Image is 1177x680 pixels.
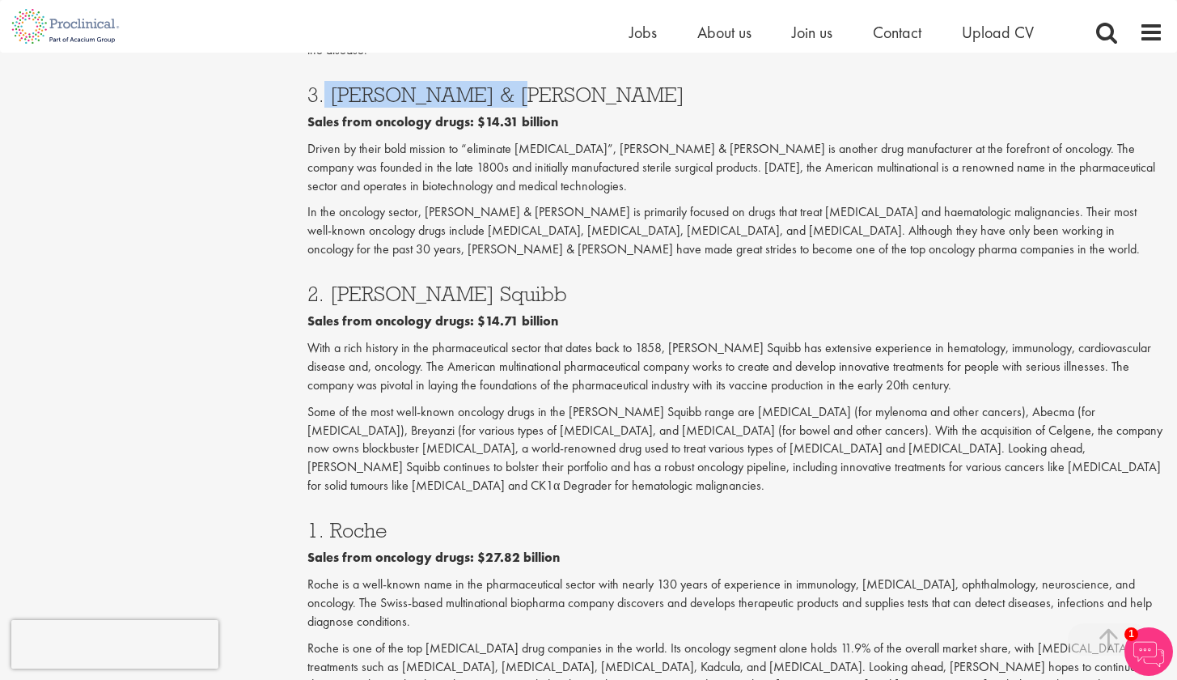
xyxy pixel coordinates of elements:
[307,113,558,130] b: Sales from oncology drugs: $14.31 billion
[307,140,1163,196] p: Driven by their bold mission to “eliminate [MEDICAL_DATA]”, [PERSON_NAME] & [PERSON_NAME] is anot...
[873,22,921,43] a: Contact
[1124,627,1173,676] img: Chatbot
[792,22,832,43] a: Join us
[11,620,218,669] iframe: reCAPTCHA
[307,403,1163,495] p: Some of the most well-known oncology drugs in the [PERSON_NAME] Squibb range are [MEDICAL_DATA] (...
[307,203,1163,259] p: In the oncology sector, [PERSON_NAME] & [PERSON_NAME] is primarily focused on drugs that treat [M...
[307,520,1163,541] h3: 1. Roche
[697,22,752,43] a: About us
[1124,627,1138,641] span: 1
[962,22,1034,43] a: Upload CV
[307,283,1163,304] h3: 2. [PERSON_NAME] Squibb
[307,339,1163,395] p: With a rich history in the pharmaceutical sector that dates back to 1858, [PERSON_NAME] Squibb ha...
[307,576,1163,631] p: Roche is a well-known name in the pharmaceutical sector with nearly 130 years of experience in im...
[629,22,657,43] a: Jobs
[307,312,558,329] b: Sales from oncology drugs: $14.71 billion
[307,84,1163,105] h3: 3. [PERSON_NAME] & [PERSON_NAME]
[307,549,560,566] b: Sales from oncology drugs: $27.82 billion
